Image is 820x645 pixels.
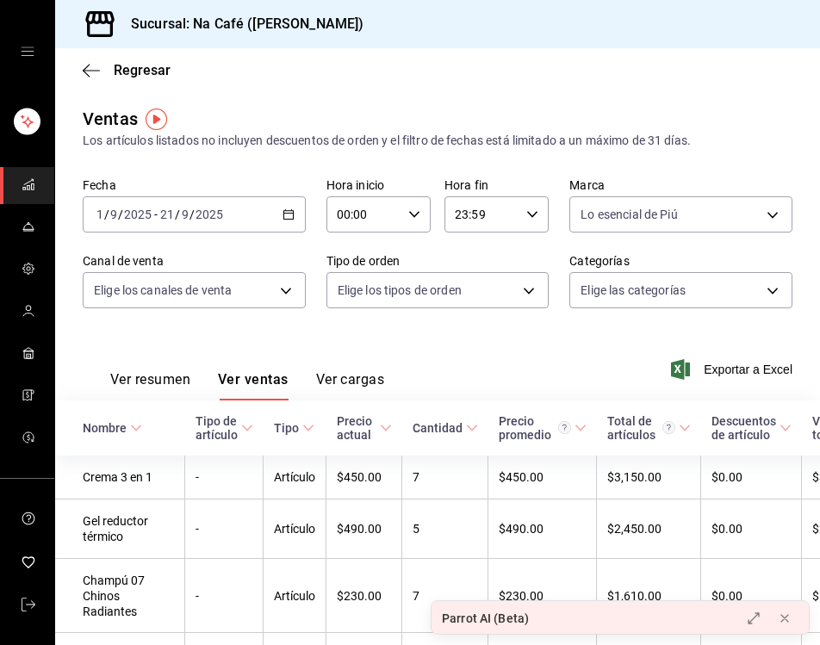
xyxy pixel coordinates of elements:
[83,421,127,435] font: Nombre
[123,208,152,221] input: ----
[316,371,385,388] font: Ver cargas
[413,471,419,485] font: 7
[499,414,551,442] font: Precio promedio
[196,414,238,442] font: Tipo de artículo
[181,208,189,221] input: --
[704,363,792,376] font: Exportar a Excel
[711,414,776,442] font: Descuentos de artículo
[662,421,675,434] svg: El total de artículos considera cambios de precios en los artículos así como costos adicionales p...
[83,574,145,619] font: Champú 07 Chinos Radiantes
[274,421,314,435] span: Tipo
[607,414,691,442] span: Total de artículos
[413,589,419,603] font: 7
[558,421,571,434] svg: Precio promedio = Total artículos / cantidad
[83,471,152,485] font: Crema 3 en 1
[154,208,158,221] font: -
[711,414,792,442] span: Descuentos de artículo
[607,589,662,603] font: $1,610.00
[218,371,289,388] font: Ver ventas
[96,208,104,221] input: --
[83,133,691,147] font: Los artículos listados no incluyen descuentos de orden y el filtro de fechas está limitado a un m...
[569,254,629,268] font: Categorías
[413,523,419,536] font: 5
[569,178,605,192] font: Marca
[499,471,544,485] font: $450.00
[83,178,116,192] font: Fecha
[159,208,175,221] input: --
[83,515,148,544] font: Gel reductor térmico
[146,109,167,130] img: Marcador de información sobre herramientas
[274,523,315,536] font: Artículo
[607,523,662,536] font: $2,450.00
[196,523,199,536] font: -
[189,208,195,221] font: /
[274,421,299,435] font: Tipo
[131,16,363,32] font: Sucursal: Na Café ([PERSON_NAME])
[274,471,315,485] font: Artículo
[83,254,164,268] font: Canal de venta
[337,471,382,485] font: $450.00
[337,414,392,442] span: Precio actual
[83,421,142,435] span: Nombre
[326,254,401,268] font: Tipo de orden
[196,471,199,485] font: -
[607,471,662,485] font: $3,150.00
[607,414,655,442] font: Total de artículos
[83,109,138,129] font: Ventas
[499,523,544,536] font: $490.00
[175,208,180,221] font: /
[110,371,190,388] font: Ver resumen
[326,178,384,192] font: Hora inicio
[499,414,587,442] span: Precio promedio
[21,45,34,59] button: cajón abierto
[109,208,118,221] input: --
[711,471,742,485] font: $0.00
[94,283,232,297] font: Elige los canales de venta
[274,589,315,603] font: Artículo
[83,62,171,78] button: Regresar
[442,611,529,625] font: Parrot AI (Beta)
[674,359,792,380] button: Exportar a Excel
[413,421,478,435] span: Cantidad
[337,589,382,603] font: $230.00
[444,178,488,192] font: Hora fin
[196,414,253,442] span: Tipo de artículo
[114,62,171,78] font: Regresar
[110,370,384,400] div: pestañas de navegación
[413,421,463,435] font: Cantidad
[104,208,109,221] font: /
[499,589,544,603] font: $230.00
[118,208,123,221] font: /
[581,283,686,297] font: Elige las categorías
[195,208,224,221] input: ----
[337,523,382,536] font: $490.00
[337,414,372,442] font: Precio actual
[196,589,199,603] font: -
[711,589,742,603] font: $0.00
[581,208,677,221] font: Lo esencial de Piú
[711,523,742,536] font: $0.00
[338,283,462,297] font: Elige los tipos de orden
